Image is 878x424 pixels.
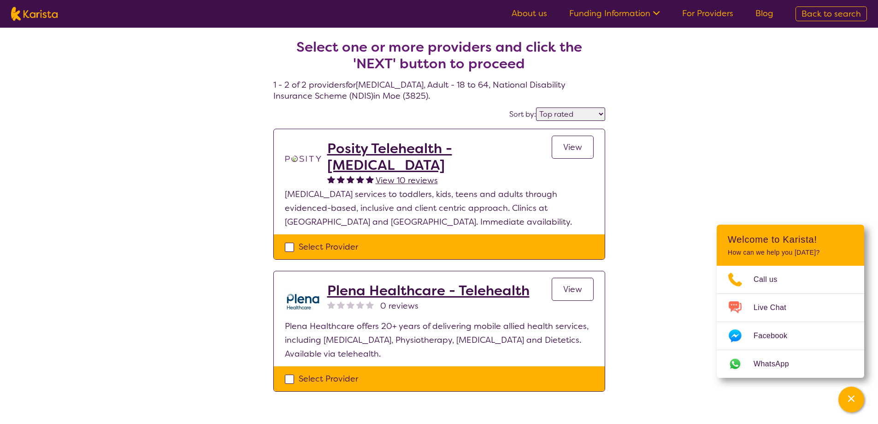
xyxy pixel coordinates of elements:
a: Blog [755,8,773,19]
a: View [552,136,594,159]
span: WhatsApp [754,357,800,371]
img: nonereviewstar [347,301,354,309]
a: View [552,278,594,301]
img: fullstar [337,175,345,183]
p: [MEDICAL_DATA] services to toddlers, kids, teens and adults through evidenced-based, inclusive an... [285,187,594,229]
span: 0 reviews [380,299,418,313]
span: View [563,284,582,295]
a: About us [512,8,547,19]
img: fullstar [327,175,335,183]
img: fullstar [347,175,354,183]
a: Plena Healthcare - Telehealth [327,282,530,299]
h2: Select one or more providers and click the 'NEXT' button to proceed [284,39,594,72]
a: Web link opens in a new tab. [717,350,864,378]
span: View 10 reviews [376,175,438,186]
label: Sort by: [509,109,536,119]
span: Back to search [801,8,861,19]
p: Plena Healthcare offers 20+ years of delivering mobile allied health services, including [MEDICAL... [285,319,594,361]
img: nonereviewstar [327,301,335,309]
img: fullstar [356,175,364,183]
span: Live Chat [754,301,797,315]
div: Channel Menu [717,225,864,378]
img: qwv9egg5taowukv2xnze.png [285,282,322,319]
img: fullstar [366,175,374,183]
span: Call us [754,273,789,287]
span: View [563,142,582,153]
a: For Providers [682,8,733,19]
h2: Welcome to Karista! [728,234,853,245]
a: Funding Information [569,8,660,19]
h4: 1 - 2 of 2 providers for [MEDICAL_DATA] , Adult - 18 to 64 , National Disability Insurance Scheme... [273,17,605,102]
img: nonereviewstar [356,301,364,309]
p: How can we help you [DATE]? [728,249,853,257]
span: Facebook [754,329,798,343]
a: Posity Telehealth - [MEDICAL_DATA] [327,140,552,173]
img: nonereviewstar [337,301,345,309]
img: Karista logo [11,7,58,21]
ul: Choose channel [717,266,864,378]
a: Back to search [796,6,867,21]
a: View 10 reviews [376,173,438,187]
button: Channel Menu [838,387,864,412]
img: t1bslo80pcylnzwjhndq.png [285,140,322,177]
img: nonereviewstar [366,301,374,309]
